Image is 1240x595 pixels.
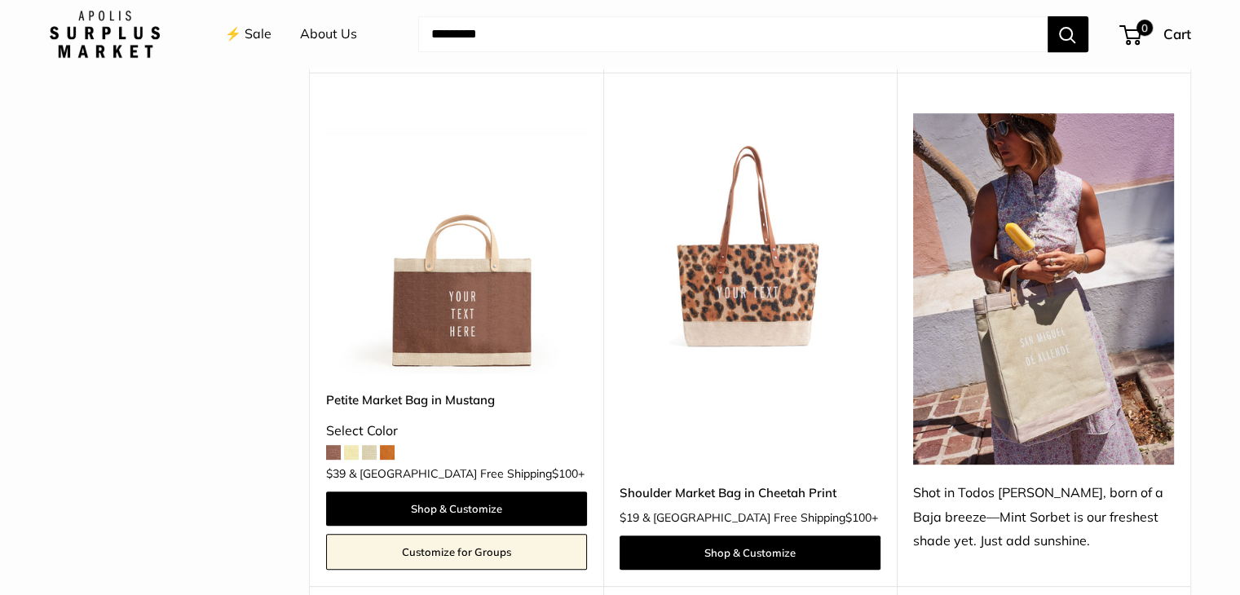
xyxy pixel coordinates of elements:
[225,22,271,46] a: ⚡️ Sale
[50,11,160,58] img: Apolis: Surplus Market
[642,512,878,523] span: & [GEOGRAPHIC_DATA] Free Shipping +
[552,466,578,481] span: $100
[326,390,587,409] a: Petite Market Bag in Mustang
[326,419,587,443] div: Select Color
[845,510,872,525] span: $100
[1048,16,1088,52] button: Search
[1163,25,1191,42] span: Cart
[913,113,1174,465] img: Shot in Todos Santos, born of a Baja breeze—Mint Sorbet is our freshest shade yet. Just add sunsh...
[1121,21,1191,47] a: 0 Cart
[1136,20,1152,36] span: 0
[326,113,587,374] img: Petite Market Bag in Mustang
[326,534,587,570] a: Customize for Groups
[326,466,346,481] span: $39
[620,113,880,374] a: description_Make it yours with custom printed text.Shoulder Market Bag in Cheetah Print
[620,535,880,570] a: Shop & Customize
[620,510,639,525] span: $19
[418,16,1048,52] input: Search...
[326,491,587,526] a: Shop & Customize
[620,483,880,502] a: Shoulder Market Bag in Cheetah Print
[913,481,1174,554] div: Shot in Todos [PERSON_NAME], born of a Baja breeze—Mint Sorbet is our freshest shade yet. Just ad...
[349,468,585,479] span: & [GEOGRAPHIC_DATA] Free Shipping +
[620,113,880,374] img: description_Make it yours with custom printed text.
[300,22,357,46] a: About Us
[326,113,587,374] a: Petite Market Bag in MustangPetite Market Bag in Mustang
